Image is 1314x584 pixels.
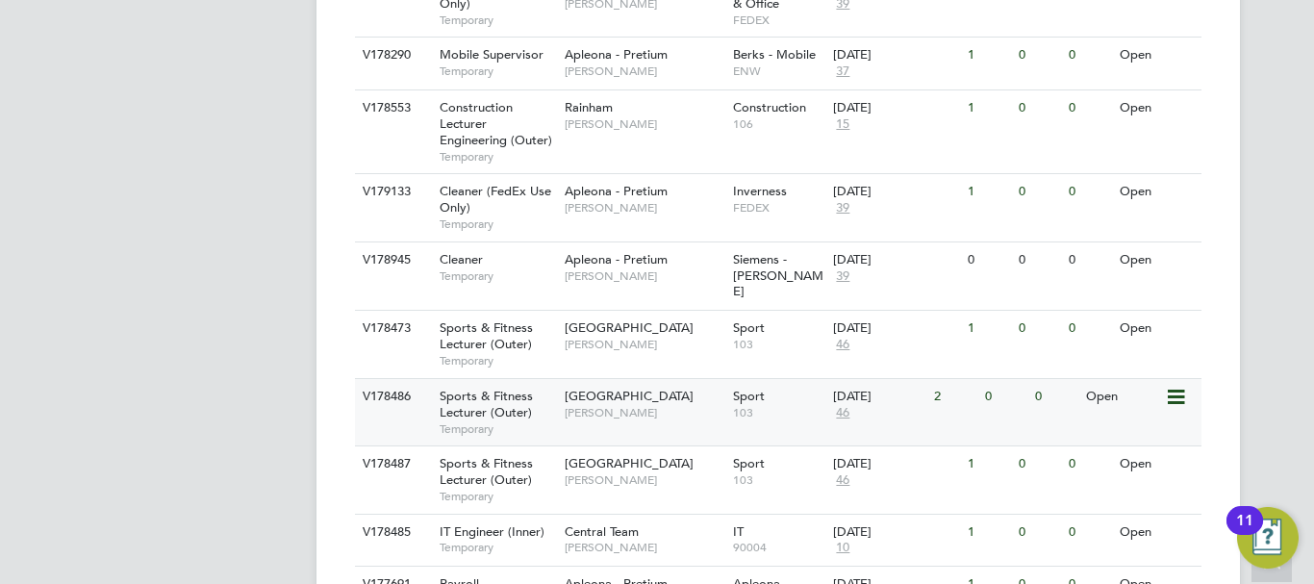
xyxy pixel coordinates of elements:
[565,63,723,79] span: [PERSON_NAME]
[733,523,744,540] span: IT
[1236,521,1253,546] div: 11
[733,337,824,352] span: 103
[833,252,958,268] div: [DATE]
[565,251,668,267] span: Apleona - Pretium
[358,242,425,278] div: V178945
[440,268,555,284] span: Temporary
[565,116,723,132] span: [PERSON_NAME]
[833,389,924,405] div: [DATE]
[440,149,555,165] span: Temporary
[1115,446,1199,482] div: Open
[833,337,852,353] span: 46
[565,337,723,352] span: [PERSON_NAME]
[440,540,555,555] span: Temporary
[565,99,613,115] span: Rainham
[1014,242,1064,278] div: 0
[833,540,852,556] span: 10
[1064,38,1114,73] div: 0
[1064,446,1114,482] div: 0
[565,200,723,216] span: [PERSON_NAME]
[963,38,1013,73] div: 1
[1081,379,1165,415] div: Open
[358,38,425,73] div: V178290
[1237,507,1299,569] button: Open Resource Center, 11 new notifications
[733,116,824,132] span: 106
[440,319,533,352] span: Sports & Fitness Lecturer (Outer)
[833,472,852,489] span: 46
[358,174,425,210] div: V179133
[440,13,555,28] span: Temporary
[833,63,852,80] span: 37
[833,200,852,216] span: 39
[980,379,1030,415] div: 0
[1115,311,1199,346] div: Open
[440,489,555,504] span: Temporary
[733,251,823,300] span: Siemens - [PERSON_NAME]
[1014,311,1064,346] div: 0
[833,100,958,116] div: [DATE]
[733,99,806,115] span: Construction
[1014,174,1064,210] div: 0
[963,446,1013,482] div: 1
[833,320,958,337] div: [DATE]
[565,405,723,420] span: [PERSON_NAME]
[1014,90,1064,126] div: 0
[1064,242,1114,278] div: 0
[963,174,1013,210] div: 1
[440,183,551,216] span: Cleaner (FedEx Use Only)
[963,311,1013,346] div: 1
[1064,515,1114,550] div: 0
[733,46,816,63] span: Berks - Mobile
[358,446,425,482] div: V178487
[1115,515,1199,550] div: Open
[1064,311,1114,346] div: 0
[963,515,1013,550] div: 1
[440,353,555,368] span: Temporary
[963,90,1013,126] div: 1
[833,524,958,541] div: [DATE]
[833,456,958,472] div: [DATE]
[1014,38,1064,73] div: 0
[733,455,765,471] span: Sport
[733,63,824,79] span: ENW
[358,379,425,415] div: V178486
[358,311,425,346] div: V178473
[1064,174,1114,210] div: 0
[440,63,555,79] span: Temporary
[565,540,723,555] span: [PERSON_NAME]
[1030,379,1080,415] div: 0
[929,379,979,415] div: 2
[833,268,852,285] span: 39
[358,515,425,550] div: V178485
[440,216,555,232] span: Temporary
[565,183,668,199] span: Apleona - Pretium
[565,523,639,540] span: Central Team
[833,47,958,63] div: [DATE]
[733,540,824,555] span: 90004
[1014,515,1064,550] div: 0
[565,388,694,404] span: [GEOGRAPHIC_DATA]
[1115,174,1199,210] div: Open
[733,13,824,28] span: FEDEX
[358,90,425,126] div: V178553
[733,319,765,336] span: Sport
[1115,38,1199,73] div: Open
[1115,242,1199,278] div: Open
[440,523,544,540] span: IT Engineer (Inner)
[733,388,765,404] span: Sport
[733,472,824,488] span: 103
[440,421,555,437] span: Temporary
[1115,90,1199,126] div: Open
[565,46,668,63] span: Apleona - Pretium
[440,388,533,420] span: Sports & Fitness Lecturer (Outer)
[833,405,852,421] span: 46
[733,183,787,199] span: Inverness
[833,116,852,133] span: 15
[1014,446,1064,482] div: 0
[1064,90,1114,126] div: 0
[565,319,694,336] span: [GEOGRAPHIC_DATA]
[565,455,694,471] span: [GEOGRAPHIC_DATA]
[733,200,824,216] span: FEDEX
[733,405,824,420] span: 103
[565,268,723,284] span: [PERSON_NAME]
